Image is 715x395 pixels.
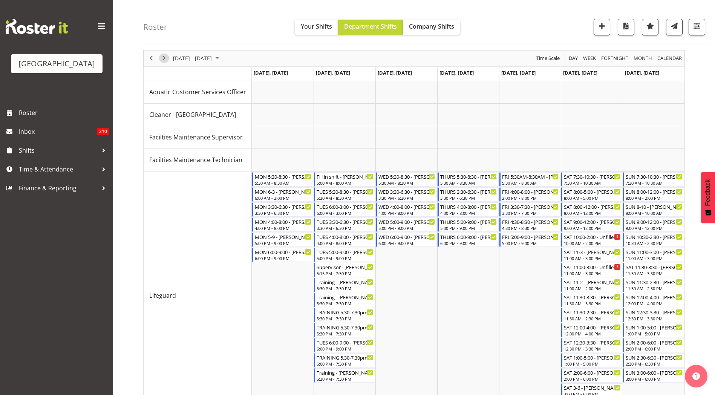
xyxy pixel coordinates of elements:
[440,218,497,225] div: THURS 5:00-9:00 - [PERSON_NAME]
[626,263,682,271] div: SAT 11:30-3:30 - [PERSON_NAME]
[438,233,499,247] div: Lifeguard"s event - THURS 6:00-9:00 - Noah Lucy Begin From Thursday, August 14, 2025 at 6:00:00 P...
[314,278,375,292] div: Lifeguard"s event - Training - Alex Sansom Begin From Tuesday, August 12, 2025 at 5:30:00 PM GMT+...
[149,110,236,119] span: Cleaner - [GEOGRAPHIC_DATA]
[642,19,658,35] button: Highlight an important date within the roster.
[378,69,412,76] span: [DATE], [DATE]
[19,126,97,137] span: Inbox
[582,54,597,63] span: Week
[623,353,684,367] div: Lifeguard"s event - SUN 2:30-6:30 - Milly Turrell Begin From Sunday, August 17, 2025 at 2:30:00 P...
[564,263,620,271] div: SAT 11:00-3:00 - Unfilled
[314,263,375,277] div: Lifeguard"s event - Supervisor - Jade Johnson Begin From Tuesday, August 12, 2025 at 5:15:00 PM G...
[314,338,375,352] div: Lifeguard"s event - TUES 6:00-9:00 - Bradley Barton Begin From Tuesday, August 12, 2025 at 6:00:0...
[561,308,622,322] div: Lifeguard"s event - SAT 11:30-2:30 - Drew Nielsen Begin From Saturday, August 16, 2025 at 11:30:0...
[301,22,332,31] span: Your Shifts
[561,323,622,337] div: Lifeguard"s event - SAT 12:00-4:00 - Noah Lucy Begin From Saturday, August 16, 2025 at 12:00:00 P...
[149,155,242,164] span: Facilties Maintenance Technician
[314,353,375,367] div: Lifeguard"s event - TRAINING 5.30-7.30pm - Jack Bailey Begin From Tuesday, August 12, 2025 at 6:0...
[623,217,684,232] div: Lifeguard"s event - SUN 9:00-12:00 - Alex Sansom Begin From Sunday, August 17, 2025 at 9:00:00 AM...
[561,338,622,352] div: Lifeguard"s event - SAT 12:30-3:30 - Sarah Hartstonge Begin From Saturday, August 16, 2025 at 12:...
[255,188,311,195] div: MON 6-3 - [PERSON_NAME]
[623,202,684,217] div: Lifeguard"s event - SUN 8-10 - Ajay Smith Begin From Sunday, August 17, 2025 at 8:00:00 AM GMT+12...
[144,149,252,171] td: Facilties Maintenance Technician resource
[600,54,629,63] span: Fortnight
[376,187,437,202] div: Lifeguard"s event - WED 3:30-6:30 - Drew Nielsen Begin From Wednesday, August 13, 2025 at 3:30:00...
[146,54,156,63] button: Previous
[564,323,620,331] div: SAT 12:00-4:00 - [PERSON_NAME]
[378,173,435,180] div: WED 5:30-8:30 - [PERSON_NAME]
[626,173,682,180] div: SUN 7:30-10:30 - [PERSON_NAME]
[378,225,435,231] div: 5:00 PM - 9:00 PM
[564,188,620,195] div: SAT 8:00-5:00 - [PERSON_NAME]
[632,54,654,63] button: Timeline Month
[440,180,497,186] div: 5:30 AM - 8:30 AM
[626,331,682,337] div: 1:00 PM - 5:00 PM
[314,293,375,307] div: Lifeguard"s event - Training - Alex Laverty Begin From Tuesday, August 12, 2025 at 5:30:00 PM GMT...
[564,225,620,231] div: 9:00 AM - 12:00 PM
[561,278,622,292] div: Lifeguard"s event - SAT 11-2 - Hamish McKenzie Begin From Saturday, August 16, 2025 at 11:00:00 A...
[563,69,597,76] span: [DATE], [DATE]
[252,172,313,187] div: Lifeguard"s event - MON 5:30-8:30 - Bradley Barton Begin From Monday, August 11, 2025 at 5:30:00 ...
[338,20,403,35] button: Department Shifts
[438,202,499,217] div: Lifeguard"s event - THURS 4:00-8:00 - Madison Brown Begin From Thursday, August 14, 2025 at 4:00:...
[378,195,435,201] div: 3:30 PM - 6:30 PM
[314,187,375,202] div: Lifeguard"s event - TUES 5:30-8:30 - Braedyn Dykes Begin From Tuesday, August 12, 2025 at 5:30:00...
[317,285,373,291] div: 5:30 PM - 7:30 PM
[378,180,435,186] div: 5:30 AM - 8:30 AM
[378,218,435,225] div: WED 5:00-9:00 - [PERSON_NAME]
[564,218,620,225] div: SAT 9:00-12:00 - [PERSON_NAME]
[625,69,659,76] span: [DATE], [DATE]
[344,22,397,31] span: Department Shifts
[618,19,634,35] button: Download a PDF of the roster according to the set date range.
[149,291,176,300] span: Lifeguard
[317,188,373,195] div: TUES 5:30-8:30 - [PERSON_NAME]
[499,202,560,217] div: Lifeguard"s event - FRI 3:30-7:30 - Pyper Smith Begin From Friday, August 15, 2025 at 3:30:00 PM ...
[317,315,373,322] div: 5:30 PM - 7:30 PM
[626,270,682,276] div: 11:30 AM - 3:30 PM
[144,126,252,149] td: Facilties Maintenance Supervisor resource
[626,285,682,291] div: 11:30 AM - 2:30 PM
[6,19,68,34] img: Rosterit website logo
[19,182,98,194] span: Finance & Reporting
[502,225,559,231] div: 4:30 PM - 8:30 PM
[623,338,684,352] div: Lifeguard"s event - SUN 2:00-6:00 - Madison Brown Begin From Sunday, August 17, 2025 at 2:00:00 P...
[440,188,497,195] div: THURS 3:30-6:30 - [PERSON_NAME]
[317,300,373,306] div: 5:30 PM - 7:30 PM
[564,331,620,337] div: 12:00 PM - 4:00 PM
[499,217,560,232] div: Lifeguard"s event - FRI 4:30-8:30 - Alex Laverty Begin From Friday, August 15, 2025 at 4:30:00 PM...
[255,210,311,216] div: 3:30 PM - 6:30 PM
[149,87,246,96] span: Aquatic Customer Services Officer
[317,173,373,180] div: Fill in shift - [PERSON_NAME]
[626,369,682,376] div: SUN 3:00-6:00 - [PERSON_NAME]
[626,210,682,216] div: 8:00 AM - 10:00 AM
[561,202,622,217] div: Lifeguard"s event - SAT 8:00 -12:00 - Riley Crosbie Begin From Saturday, August 16, 2025 at 8:00:...
[564,255,620,261] div: 11:00 AM - 3:00 PM
[502,240,559,246] div: 5:00 PM - 9:00 PM
[143,23,167,31] h4: Roster
[666,19,683,35] button: Send a list of all shifts for the selected filtered period to all rostered employees.
[499,187,560,202] div: Lifeguard"s event - FRI 4:00-8:00 - Thomas Butson Begin From Friday, August 15, 2025 at 2:00:00 P...
[561,263,622,277] div: Lifeguard"s event - SAT 11:00-3:00 - Unfilled Begin From Saturday, August 16, 2025 at 11:00:00 AM...
[317,308,373,316] div: TRAINING 5.30-7.30pm - [PERSON_NAME]
[295,20,338,35] button: Your Shifts
[564,285,620,291] div: 11:00 AM - 2:00 PM
[626,248,682,256] div: SUN 11:00-3:00 - [PERSON_NAME]
[626,300,682,306] div: 12:00 PM - 4:00 PM
[317,323,373,331] div: TRAINING 5.30-7.30pm - [PERSON_NAME]
[626,180,682,186] div: 7:30 AM - 10:30 AM
[564,248,620,256] div: SAT 11-3 - [PERSON_NAME]
[255,248,311,256] div: MON 6:00-9:00 - [PERSON_NAME]
[561,217,622,232] div: Lifeguard"s event - SAT 9:00-12:00 - Sarah Hartstonge Begin From Saturday, August 16, 2025 at 9:0...
[255,203,311,210] div: MON 3:30-6:30 - [PERSON_NAME]
[317,278,373,286] div: Training - [PERSON_NAME]
[254,69,288,76] span: [DATE], [DATE]
[564,308,620,316] div: SAT 11:30-2:30 - [PERSON_NAME]
[499,233,560,247] div: Lifeguard"s event - FRI 5:00-9:00 - Noah Lucy Begin From Friday, August 15, 2025 at 5:00:00 PM GM...
[314,323,375,337] div: Lifeguard"s event - TRAINING 5.30-7.30pm - Hamish McKenzie Begin From Tuesday, August 12, 2025 at...
[561,293,622,307] div: Lifeguard"s event - SAT 11:30-3:30 - Thomas Butson Begin From Saturday, August 16, 2025 at 11:30:...
[701,172,715,223] button: Feedback - Show survey
[255,233,311,240] div: MON 5-9 - [PERSON_NAME]
[440,225,497,231] div: 5:00 PM - 9:00 PM
[255,173,311,180] div: MON 5:30-8:30 - [PERSON_NAME]
[564,338,620,346] div: SAT 12:30-3:30 - [PERSON_NAME]
[626,233,682,240] div: SUN 10:30-2:30 - [PERSON_NAME]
